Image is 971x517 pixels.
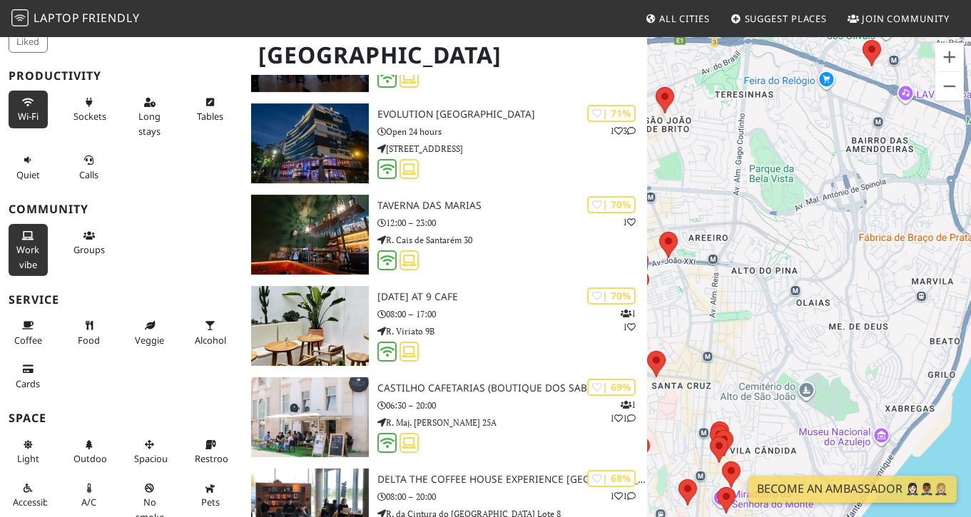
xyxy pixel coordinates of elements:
a: Suggest Places [725,6,833,31]
img: LaptopFriendly [11,9,29,26]
span: Long stays [138,110,161,137]
img: Tomorrow at 9 Cafe [251,286,369,366]
button: Groups [69,224,108,262]
span: Power sockets [73,110,106,123]
p: 1 1 [621,307,636,334]
a: Become an Ambassador 🤵🏻‍♀️🤵🏾‍♂️🤵🏼‍♀️ [748,476,957,503]
button: Outdoor [69,433,108,471]
a: LaptopFriendly LaptopFriendly [11,6,140,31]
p: 12:00 – 23:00 [377,216,647,230]
span: Work-friendly tables [197,110,223,123]
h3: Evolution [GEOGRAPHIC_DATA] [377,108,647,121]
button: Spacious [130,433,169,471]
span: Natural light [17,452,39,465]
button: A/C [69,476,108,514]
img: Castilho Cafetarias (Boutique dos Sabores) [251,377,369,457]
div: | 68% [587,470,636,486]
p: 08:00 – 17:00 [377,307,647,321]
span: Laptop [34,10,80,26]
span: People working [16,243,39,270]
span: Credit cards [16,377,40,390]
span: Accessible [13,496,56,508]
button: Pets [190,476,230,514]
a: Tomorrow at 9 Cafe | 70% 11 [DATE] at 9 Cafe 08:00 – 17:00 R. Viriato 9B [243,286,647,366]
span: Suggest Places [745,12,828,25]
h3: Castilho Cafetarias (Boutique dos Sabores) [377,382,647,394]
p: 06:30 – 20:00 [377,399,647,412]
span: Join Community [862,12,950,25]
span: Quiet [16,168,40,181]
span: Outdoor area [73,452,111,465]
p: Open 24 hours [377,125,647,138]
img: Evolution Lisboa [251,103,369,183]
a: Evolution Lisboa | 71% 13 Evolution [GEOGRAPHIC_DATA] Open 24 hours [STREET_ADDRESS] [243,103,647,183]
p: R. Viriato 9B [377,324,647,338]
button: Cards [9,357,48,395]
p: 1 3 [610,124,636,138]
span: Restroom [195,452,237,465]
h3: [DATE] at 9 Cafe [377,291,647,303]
p: 1 [623,215,636,229]
button: Work vibe [9,224,48,276]
p: R. Cais de Santarém 30 [377,233,647,247]
button: Coffee [9,314,48,352]
button: Wi-Fi [9,91,48,128]
div: | 70% [587,287,636,304]
span: Coffee [14,334,42,347]
span: All Cities [659,12,710,25]
h3: Community [9,203,234,216]
button: Calls [69,148,108,186]
span: Food [78,334,100,347]
span: Alcohol [195,334,226,347]
span: Veggie [135,334,164,347]
a: All Cities [639,6,716,31]
button: Veggie [130,314,169,352]
p: 1 1 1 [610,398,636,425]
span: Air conditioned [81,496,96,508]
p: [STREET_ADDRESS] [377,142,647,155]
button: Tables [190,91,230,128]
h3: Taverna das Marias [377,200,647,212]
span: Pet friendly [201,496,220,508]
button: Ampliar [935,43,964,71]
button: Long stays [130,91,169,143]
button: Accessible [9,476,48,514]
h3: Service [9,293,234,307]
p: R. Maj. [PERSON_NAME] 25A [377,416,647,429]
p: 1 1 [610,489,636,503]
a: Join Community [842,6,955,31]
div: | 70% [587,196,636,213]
button: Food [69,314,108,352]
span: Friendly [82,10,139,26]
span: Video/audio calls [79,168,98,181]
h3: Space [9,411,234,425]
span: Group tables [73,243,105,256]
h3: Productivity [9,69,234,83]
p: 08:00 – 20:00 [377,490,647,503]
div: | 69% [587,379,636,395]
button: Restroom [190,433,230,471]
button: Light [9,433,48,471]
h1: [GEOGRAPHIC_DATA] [247,36,644,75]
button: Sockets [69,91,108,128]
div: | 71% [587,105,636,121]
button: Alcohol [190,314,230,352]
h3: Delta The Coffee House Experience [GEOGRAPHIC_DATA] [377,474,647,486]
button: Quiet [9,148,48,186]
a: Taverna das Marias | 70% 1 Taverna das Marias 12:00 – 23:00 R. Cais de Santarém 30 [243,195,647,275]
a: Castilho Cafetarias (Boutique dos Sabores) | 69% 111 Castilho Cafetarias (Boutique dos Sabores) 0... [243,377,647,457]
span: Spacious [134,452,172,465]
span: Stable Wi-Fi [18,110,39,123]
button: Reduzir [935,72,964,101]
img: Taverna das Marias [251,195,369,275]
